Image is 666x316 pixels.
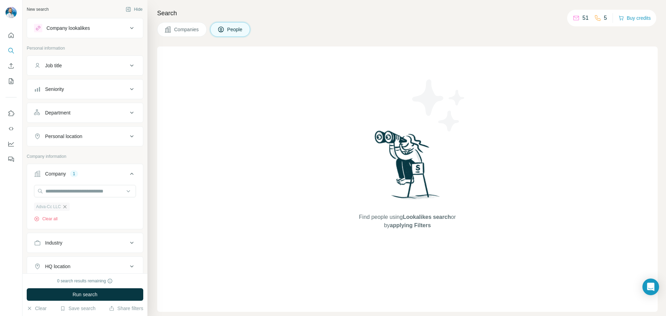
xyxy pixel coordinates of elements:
div: 1 [70,171,78,177]
span: Companies [174,26,199,33]
div: Department [45,109,70,116]
span: Find people using or by [352,213,463,230]
button: Company1 [27,165,143,185]
button: Share filters [109,305,143,312]
span: applying Filters [390,222,431,228]
span: Adva-Cc LLC [36,204,61,210]
span: People [227,26,243,33]
button: Enrich CSV [6,60,17,72]
div: Personal location [45,133,82,140]
img: Surfe Illustration - Stars [408,74,470,137]
button: Use Surfe on LinkedIn [6,107,17,120]
h4: Search [157,8,658,18]
div: Company lookalikes [46,25,90,32]
img: Avatar [6,7,17,18]
button: Use Surfe API [6,122,17,135]
button: Personal location [27,128,143,145]
button: Quick start [6,29,17,42]
button: Company lookalikes [27,20,143,36]
button: Industry [27,234,143,251]
button: Buy credits [618,13,651,23]
p: Personal information [27,45,143,51]
div: Industry [45,239,62,246]
button: Clear all [34,216,58,222]
button: My lists [6,75,17,87]
p: Company information [27,153,143,160]
div: Seniority [45,86,64,93]
button: Feedback [6,153,17,165]
div: New search [27,6,49,12]
button: Job title [27,57,143,74]
div: HQ location [45,263,70,270]
button: Department [27,104,143,121]
p: 51 [582,14,589,22]
div: Job title [45,62,62,69]
button: Clear [27,305,46,312]
button: Run search [27,288,143,301]
div: Open Intercom Messenger [642,279,659,295]
button: Search [6,44,17,57]
img: Surfe Illustration - Woman searching with binoculars [372,129,444,206]
button: HQ location [27,258,143,275]
span: Run search [72,291,97,298]
div: 0 search results remaining [57,278,113,284]
div: Company [45,170,66,177]
button: Hide [121,4,147,15]
p: 5 [604,14,607,22]
button: Dashboard [6,138,17,150]
button: Seniority [27,81,143,97]
button: Save search [60,305,95,312]
span: Lookalikes search [403,214,451,220]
